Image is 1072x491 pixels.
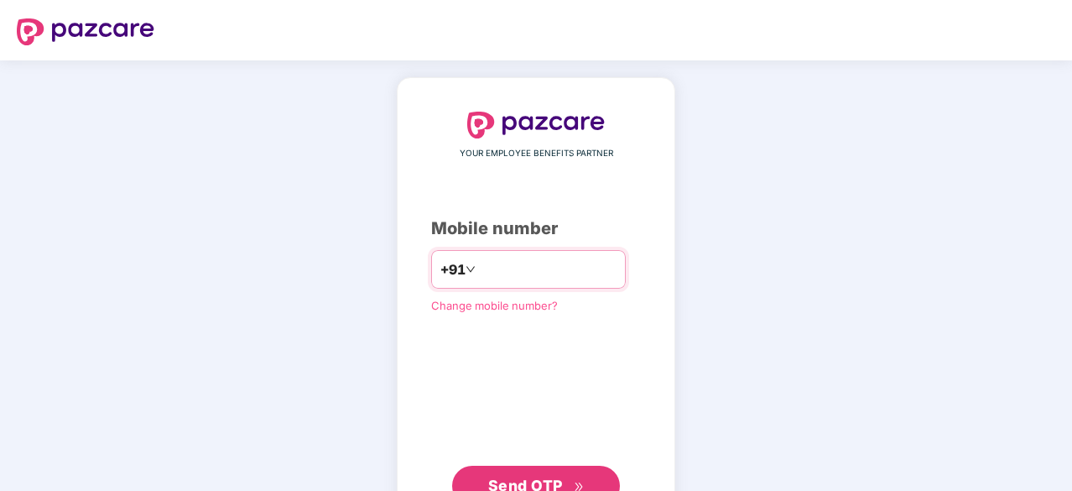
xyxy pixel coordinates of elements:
img: logo [17,18,154,45]
span: +91 [440,259,466,280]
div: Mobile number [431,216,641,242]
span: down [466,264,476,274]
span: YOUR EMPLOYEE BENEFITS PARTNER [460,147,613,160]
img: logo [467,112,605,138]
a: Change mobile number? [431,299,558,312]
